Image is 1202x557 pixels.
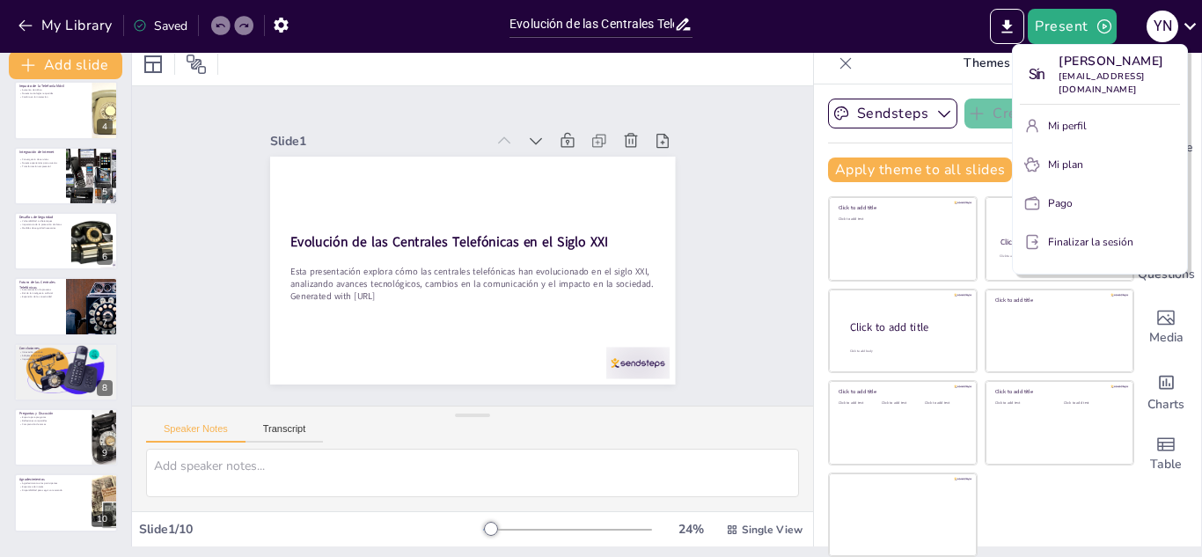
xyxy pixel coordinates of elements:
[1059,53,1164,70] font: [PERSON_NAME]
[1048,158,1083,172] font: Mi plan
[1020,112,1180,140] button: Mi perfil
[1029,66,1044,83] font: Sín
[1048,196,1073,210] font: Pago
[1020,189,1180,217] button: Pago
[1048,235,1133,249] font: Finalizar la sesión
[1020,150,1180,179] button: Mi plan
[1020,228,1180,256] button: Finalizar la sesión
[1059,70,1145,96] font: [EMAIL_ADDRESS][DOMAIN_NAME]
[1048,119,1087,133] font: Mi perfil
